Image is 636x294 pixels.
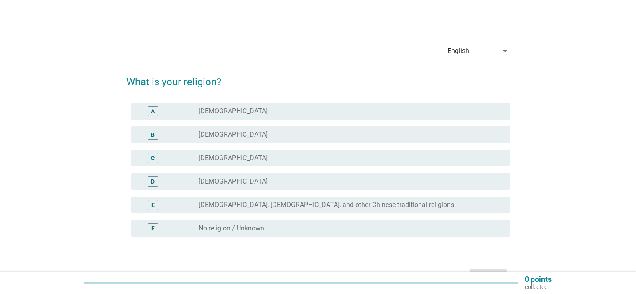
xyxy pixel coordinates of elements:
i: arrow_drop_down [500,46,510,56]
div: C [151,154,155,163]
p: collected [525,283,552,291]
p: 0 points [525,276,552,283]
label: No religion / Unknown [199,224,264,233]
label: [DEMOGRAPHIC_DATA], [DEMOGRAPHIC_DATA], and other Chinese traditional religions [199,201,454,209]
h2: What is your religion? [126,66,510,89]
div: E [151,201,155,210]
div: A [151,107,155,116]
label: [DEMOGRAPHIC_DATA] [199,177,268,186]
label: [DEMOGRAPHIC_DATA] [199,107,268,115]
div: B [151,130,155,139]
div: English [447,47,469,55]
div: F [151,224,155,233]
div: D [151,177,155,186]
label: [DEMOGRAPHIC_DATA] [199,154,268,162]
label: [DEMOGRAPHIC_DATA] [199,130,268,139]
